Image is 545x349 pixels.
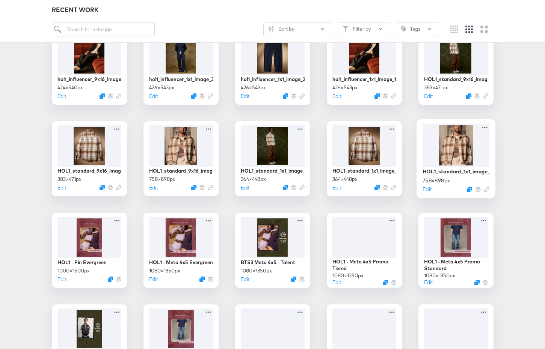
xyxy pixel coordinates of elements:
[57,176,82,183] div: 383 × 471 px
[424,272,455,279] div: 1080 × 1350 px
[424,76,488,83] div: HOL1_standard_9x16_image_3
[424,279,433,286] button: Edit
[263,23,332,36] button: SlidersSort by
[418,30,494,105] div: HOL1_standard_9x16_image_3383×471pxEditDuplicate
[108,277,113,282] svg: Duplicate
[57,259,107,266] div: HOL1 - Pin Evergreen
[283,185,288,190] svg: Duplicate
[422,168,489,175] div: HOL1_standard_1x1_image_1
[241,76,305,83] div: hol1_influencer_1x1_image_2
[241,93,249,100] button: Edit
[143,121,219,196] div: HOL1_standard_9x16_image_1758×898pxEditDuplicate
[332,272,364,279] div: 1080 × 1350 px
[149,267,180,274] div: 1080 × 1350 px
[235,30,310,105] div: hol1_influencer_1x1_image_2426×543pxEditDuplicate
[466,93,471,99] svg: Duplicate
[116,93,121,99] svg: Link
[332,176,358,183] div: 364 × 448 px
[149,93,158,100] button: Edit
[149,276,158,283] button: Edit
[235,213,310,288] div: BTS3 Meta 4x5 - Talent1080×1350pxEditDuplicate
[116,185,121,190] svg: Link
[466,187,472,192] svg: Duplicate
[57,276,66,283] button: Edit
[52,23,155,36] input: Search for a design
[100,93,105,99] svg: Duplicate
[418,213,494,288] div: HOL1 - Meta 4x5 Promo Standard1080×1350pxEditDuplicate
[199,277,205,282] button: Duplicate
[480,26,488,33] svg: Large grid
[374,93,380,99] svg: Duplicate
[332,167,396,174] div: HOL1_standard_1x1_image_2
[291,277,296,282] svg: Duplicate
[327,213,402,288] div: HOL1 - Meta 4x5 Promo Tiered1080×1350pxEditDuplicate
[241,84,266,91] div: 426 × 543 px
[332,76,396,83] div: hol1_influencer_1x1_image_1
[422,185,431,193] button: Edit
[241,176,266,183] div: 364 × 448 px
[374,185,380,190] svg: Duplicate
[143,30,219,105] div: hol1_influencer_1x1_image_3426×543pxEditDuplicate
[143,213,219,288] div: HOL1 - Meta 4x5 Evergreen1080×1350pxEditDuplicate
[208,93,213,99] svg: Link
[396,23,439,36] button: TagTags
[149,259,213,266] div: HOL1 - Meta 4x5 Evergreen
[100,185,105,190] svg: Duplicate
[269,26,274,32] svg: Sliders
[450,26,458,33] svg: Small grid
[391,185,396,190] svg: Link
[424,84,448,91] div: 383 × 471 px
[235,121,310,196] div: HOL1_standard_1x1_image_3364×448pxEditDuplicate
[401,26,406,32] svg: Tag
[332,93,341,100] button: Edit
[52,121,127,196] div: HOL1_standard_9x16_image_2383×471pxEditDuplicate
[149,176,175,183] div: 758 × 898 px
[283,93,288,99] svg: Duplicate
[191,93,196,99] svg: Duplicate
[52,213,127,288] div: HOL1 - Pin Evergreen1000×1500pxEditDuplicate
[149,167,213,174] div: HOL1_standard_9x16_image_1
[241,184,249,191] button: Edit
[57,184,66,191] button: Edit
[241,259,295,266] div: BTS3 Meta 4x5 - Talent
[241,267,272,274] div: 1080 × 1350 px
[422,177,450,184] div: 758 × 898 px
[57,76,121,83] div: hol1_influencer_9x16_image_1
[57,84,83,91] div: 424 × 540 px
[57,267,90,274] div: 1000 × 1500 px
[391,93,396,99] svg: Link
[474,280,480,285] svg: Duplicate
[208,185,213,190] svg: Link
[57,93,66,100] button: Edit
[484,187,489,192] svg: Link
[343,26,348,32] svg: Filter
[57,167,121,174] div: HOL1_standard_9x16_image_2
[424,93,433,100] button: Edit
[483,93,488,99] svg: Link
[149,84,174,91] div: 426 × 543 px
[338,23,390,36] button: FilterFilter by
[332,84,358,91] div: 426 × 543 px
[327,30,402,105] div: hol1_influencer_1x1_image_1426×543pxEditDuplicate
[383,280,388,285] svg: Duplicate
[299,93,305,99] svg: Link
[332,279,341,286] button: Edit
[465,26,473,33] svg: Medium grid
[149,184,158,191] button: Edit
[424,258,488,272] div: HOL1 - Meta 4x5 Promo Standard
[191,185,196,190] svg: Duplicate
[149,76,213,83] div: hol1_influencer_1x1_image_3
[299,185,305,190] svg: Link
